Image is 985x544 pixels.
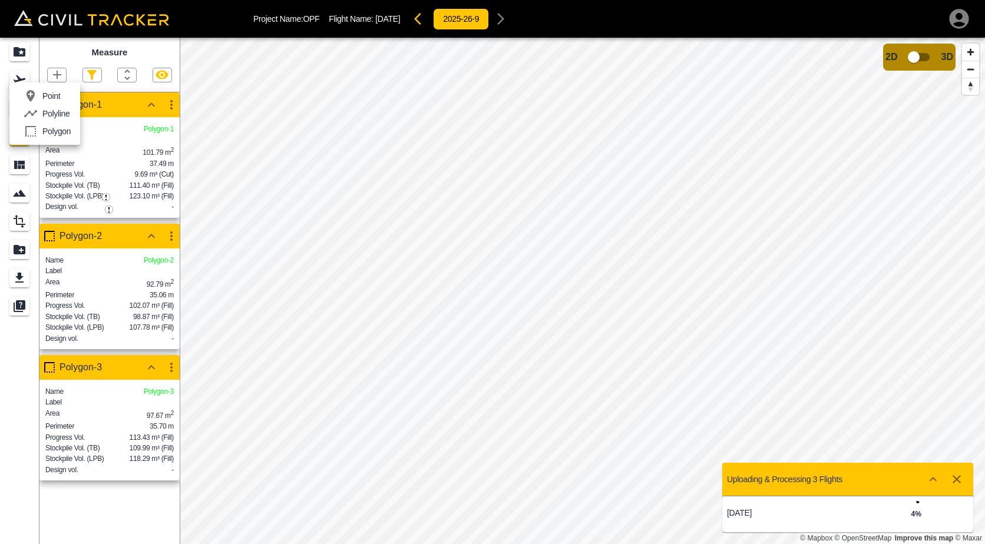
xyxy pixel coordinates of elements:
strong: 4 % [911,510,921,518]
p: Polyline [42,109,70,118]
p: Point [42,91,60,101]
p: [DATE] [727,508,848,518]
p: Polygon [42,127,71,136]
button: Show more [921,467,945,491]
p: Uploading & Processing 3 Flights [727,475,842,484]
